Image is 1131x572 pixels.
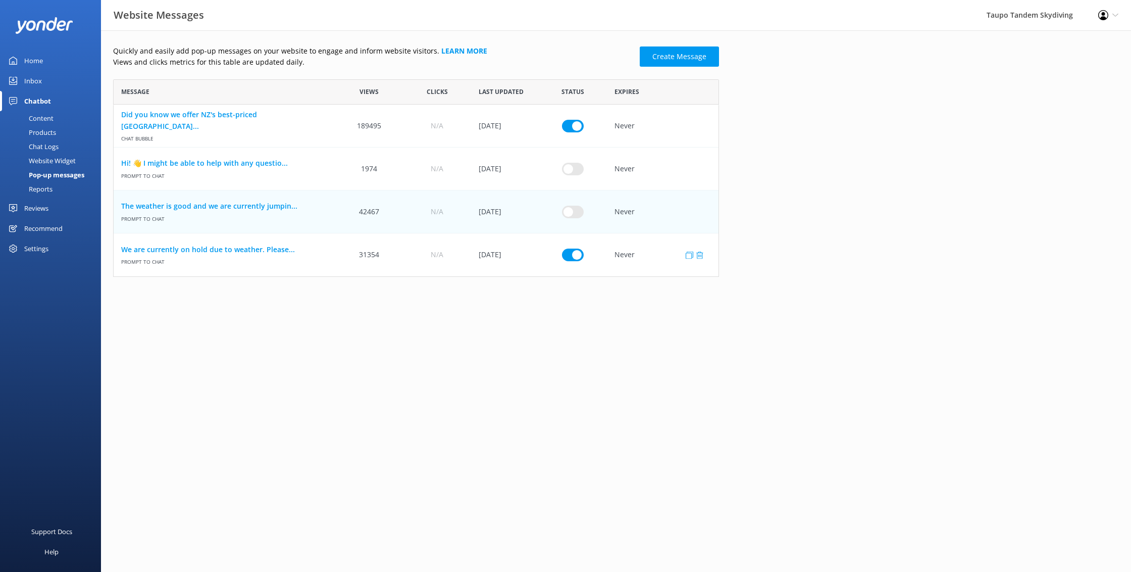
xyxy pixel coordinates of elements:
a: Learn more [441,46,487,56]
div: 42467 [335,190,403,233]
div: 31354 [335,233,403,276]
div: Never [607,233,718,276]
div: Never [607,190,718,233]
span: N/A [431,120,443,131]
a: Content [6,111,101,125]
a: Did you know we offer NZ's best-priced [GEOGRAPHIC_DATA]... [121,109,328,132]
span: Views [359,87,379,97]
div: Settings [24,239,48,259]
div: Help [44,542,59,562]
div: row [113,148,719,190]
div: Reports [6,182,53,196]
a: We are currently on hold due to weather. Please... [121,244,328,255]
a: Create Message [640,46,719,67]
span: Expires [614,87,639,97]
div: row [113,190,719,233]
div: grid [113,105,719,276]
div: Never [607,148,718,190]
div: 11 Oct 2025 [471,233,539,276]
span: Prompt to Chat [121,212,328,222]
div: 07 May 2025 [471,148,539,190]
div: 189495 [335,105,403,148]
a: Products [6,125,101,139]
h3: Website Messages [114,7,204,23]
a: Website Widget [6,154,101,168]
div: Recommend [24,218,63,239]
div: Inbox [24,71,42,91]
div: 1974 [335,148,403,190]
div: Support Docs [31,521,72,542]
p: Quickly and easily add pop-up messages on your website to engage and inform website visitors. [113,45,634,57]
span: N/A [431,249,443,260]
span: Status [561,87,584,97]
a: Reports [6,182,101,196]
div: Home [24,51,43,71]
a: Hi! 👋 I might be able to help with any questio... [121,158,328,169]
span: Last updated [479,87,524,97]
a: Chat Logs [6,139,101,154]
div: Website Widget [6,154,76,168]
div: Never [607,105,718,148]
div: row [113,105,719,148]
div: Products [6,125,56,139]
span: Message [121,87,149,97]
span: N/A [431,206,443,217]
div: Chatbot [24,91,51,111]
div: Chat Logs [6,139,59,154]
span: N/A [431,163,443,174]
span: Prompt to Chat [121,255,328,266]
div: Pop-up messages [6,168,84,182]
a: The weather is good and we are currently jumpin... [121,201,328,212]
div: row [113,233,719,276]
div: Content [6,111,54,125]
span: Chat bubble [121,132,328,142]
p: Views and clicks metrics for this table are updated daily. [113,57,634,68]
div: 30 Jan 2025 [471,105,539,148]
div: Reviews [24,198,48,218]
span: Clicks [427,87,448,97]
span: Prompt to Chat [121,169,328,179]
div: 11 Oct 2025 [471,190,539,233]
a: Pop-up messages [6,168,101,182]
img: yonder-white-logo.png [15,17,73,34]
